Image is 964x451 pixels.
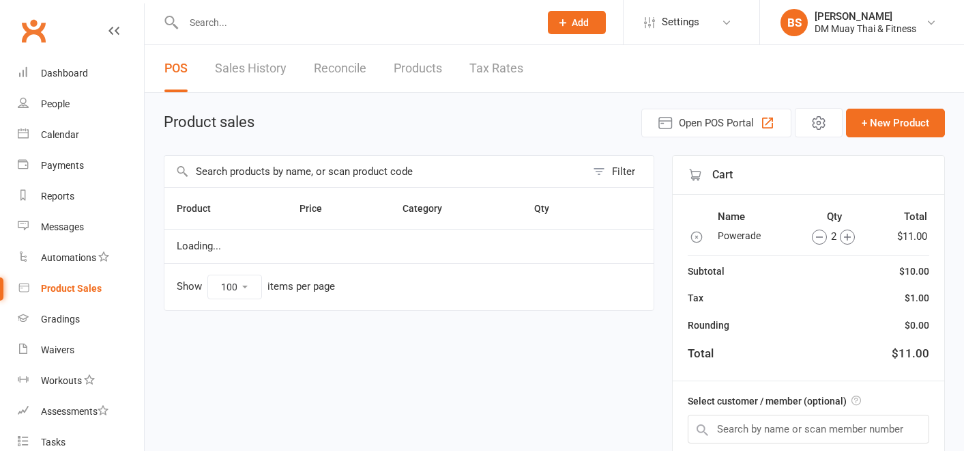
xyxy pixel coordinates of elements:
[815,10,916,23] div: [PERSON_NAME]
[18,366,144,396] a: Workouts
[164,45,188,92] a: POS
[18,396,144,427] a: Assessments
[879,227,928,245] td: $11.00
[18,89,144,120] a: People
[177,203,226,214] span: Product
[18,120,144,150] a: Calendar
[548,11,606,34] button: Add
[792,228,875,245] div: 2
[41,314,80,325] div: Gradings
[18,150,144,181] a: Payments
[18,273,144,304] a: Product Sales
[394,45,442,92] a: Products
[403,200,457,217] button: Category
[164,114,254,131] h1: Product sales
[688,290,703,305] div: Tax
[780,9,808,36] div: BS
[41,68,88,79] div: Dashboard
[18,58,144,89] a: Dashboard
[18,304,144,335] a: Gradings
[267,281,335,292] div: items per page
[586,156,654,187] button: Filter
[688,415,929,443] input: Search by name or scan member number
[41,191,74,202] div: Reports
[815,23,916,35] div: DM Muay Thai & Fitness
[16,14,50,48] a: Clubworx
[41,437,65,448] div: Tasks
[688,394,861,409] label: Select customer / member (optional)
[612,163,635,180] div: Filter
[641,109,791,137] button: Open POS Portal
[41,252,96,263] div: Automations
[905,318,929,333] div: $0.00
[300,200,337,217] button: Price
[41,375,82,386] div: Workouts
[177,200,226,217] button: Product
[534,203,564,214] span: Qty
[469,45,523,92] a: Tax Rates
[18,212,144,243] a: Messages
[164,156,586,187] input: Search products by name, or scan product code
[717,227,790,245] td: Powerade
[717,208,790,225] th: Name
[688,344,714,363] div: Total
[879,208,928,225] th: Total
[41,129,79,140] div: Calendar
[18,181,144,212] a: Reports
[41,98,70,109] div: People
[403,203,457,214] span: Category
[662,7,699,38] span: Settings
[177,275,335,299] div: Show
[679,115,754,131] span: Open POS Portal
[179,13,530,32] input: Search...
[572,17,589,28] span: Add
[41,221,84,232] div: Messages
[300,203,337,214] span: Price
[688,318,729,333] div: Rounding
[18,243,144,273] a: Automations
[41,160,84,171] div: Payments
[215,45,287,92] a: Sales History
[846,109,945,137] button: + New Product
[41,406,108,417] div: Assessments
[688,264,725,279] div: Subtotal
[41,283,102,294] div: Product Sales
[905,290,929,305] div: $1.00
[791,208,877,225] th: Qty
[673,156,944,195] div: Cart
[899,264,929,279] div: $10.00
[18,335,144,366] a: Waivers
[41,344,74,355] div: Waivers
[164,229,654,263] td: Loading...
[892,344,929,363] div: $11.00
[314,45,366,92] a: Reconcile
[534,200,564,217] button: Qty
